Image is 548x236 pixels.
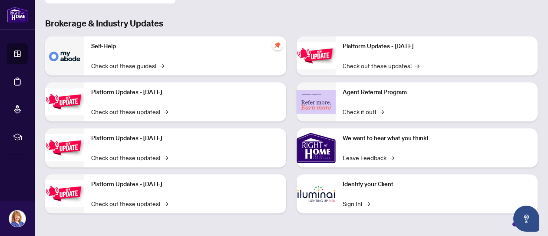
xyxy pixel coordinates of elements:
span: → [380,107,384,116]
span: → [390,153,394,162]
a: Check out these updates!→ [91,107,168,116]
p: Platform Updates - [DATE] [343,42,531,51]
p: Platform Updates - [DATE] [91,134,279,143]
img: logo [7,7,28,23]
img: Platform Updates - July 21, 2025 [45,134,84,161]
span: → [164,153,168,162]
a: Check it out!→ [343,107,384,116]
img: We want to hear what you think! [297,128,336,167]
p: We want to hear what you think! [343,134,531,143]
img: Platform Updates - June 23, 2025 [297,42,336,69]
p: Identify your Client [343,180,531,189]
a: Leave Feedback→ [343,153,394,162]
button: Open asap [513,206,539,232]
a: Check out these updates!→ [343,61,419,70]
p: Platform Updates - [DATE] [91,180,279,189]
img: Identify your Client [297,174,336,213]
img: Profile Icon [9,210,26,227]
span: → [164,199,168,208]
a: Sign In!→ [343,199,370,208]
span: → [415,61,419,70]
p: Platform Updates - [DATE] [91,88,279,97]
p: Self-Help [91,42,279,51]
h3: Brokerage & Industry Updates [45,17,538,29]
span: → [160,61,164,70]
img: Self-Help [45,36,84,75]
a: Check out these updates!→ [91,199,168,208]
span: → [164,107,168,116]
span: pushpin [272,40,283,50]
img: Agent Referral Program [297,90,336,114]
img: Platform Updates - July 8, 2025 [45,180,84,207]
a: Check out these updates!→ [91,153,168,162]
a: Check out these guides!→ [91,61,164,70]
p: Agent Referral Program [343,88,531,97]
img: Platform Updates - September 16, 2025 [45,88,84,115]
span: → [366,199,370,208]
